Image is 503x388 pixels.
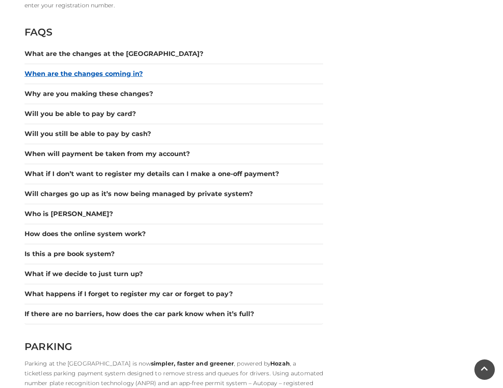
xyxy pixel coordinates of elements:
[151,360,234,367] strong: simpler, faster and greener
[25,249,323,259] button: Is this a pre book system?
[25,129,323,139] button: Will you still be able to pay by cash?
[25,289,323,299] button: What happens if I forget to register my car or forget to pay?
[270,360,290,367] strong: Hozah
[25,149,323,159] button: When will payment be taken from my account?
[25,309,323,319] button: If there are no barriers, how does the car park know when it’s full?
[25,26,323,38] h2: FAQS
[25,109,323,119] button: Will you be able to pay by card?
[25,89,323,99] button: Why are you making these changes?
[25,169,323,179] button: What if I don’t want to register my details can I make a one-off payment?
[25,209,323,219] button: Who is [PERSON_NAME]?
[25,269,323,279] button: What if we decide to just turn up?
[25,189,323,199] button: Will charges go up as it’s now being managed by private system?
[25,341,323,352] h2: PARKING
[25,229,323,239] button: How does the online system work?
[25,69,323,79] button: When are the changes coming in?
[25,49,323,59] button: What are the changes at the [GEOGRAPHIC_DATA]?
